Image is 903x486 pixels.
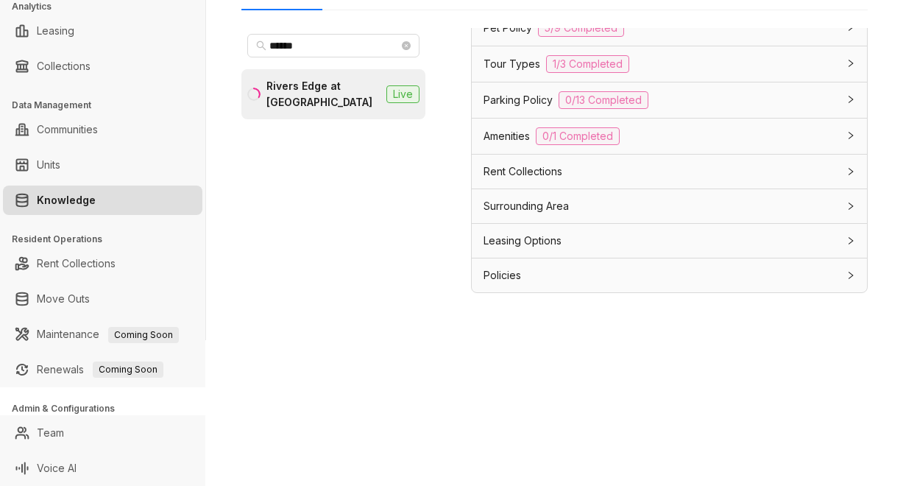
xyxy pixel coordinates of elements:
li: Communities [3,115,202,144]
span: collapsed [846,95,855,104]
span: Amenities [484,128,530,144]
span: close-circle [402,41,411,50]
li: Voice AI [3,454,202,483]
a: Rent Collections [37,249,116,278]
span: Coming Soon [108,327,179,343]
h3: Admin & Configurations [12,402,205,415]
div: Surrounding Area [472,189,867,223]
span: collapsed [846,271,855,280]
span: 5/9 Completed [538,19,624,37]
a: Knowledge [37,186,96,215]
span: Parking Policy [484,92,553,108]
span: search [256,40,266,51]
div: Policies [472,258,867,292]
span: Leasing Options [484,233,562,249]
li: Renewals [3,355,202,384]
a: Team [37,418,64,448]
li: Maintenance [3,320,202,349]
li: Rent Collections [3,249,202,278]
span: Policies [484,267,521,283]
li: Leasing [3,16,202,46]
h3: Data Management [12,99,205,112]
div: Tour Types1/3 Completed [472,46,867,82]
span: 1/3 Completed [546,55,629,73]
a: Communities [37,115,98,144]
span: Pet Policy [484,20,532,36]
a: Voice AI [37,454,77,483]
div: Leasing Options [472,224,867,258]
span: Live [386,85,419,103]
span: 0/1 Completed [536,127,620,145]
div: Rent Collections [472,155,867,189]
span: Rent Collections [484,163,562,180]
span: Coming Soon [93,362,163,378]
a: RenewalsComing Soon [37,355,163,384]
span: collapsed [846,167,855,176]
li: Units [3,150,202,180]
div: Pet Policy5/9 Completed [472,10,867,46]
span: collapsed [846,59,855,68]
a: Collections [37,52,91,81]
span: 0/13 Completed [559,91,648,109]
li: Move Outs [3,284,202,314]
a: Leasing [37,16,74,46]
div: Parking Policy0/13 Completed [472,82,867,118]
li: Knowledge [3,186,202,215]
a: Units [37,150,60,180]
div: Amenities0/1 Completed [472,119,867,154]
h3: Resident Operations [12,233,205,246]
span: collapsed [846,202,855,211]
div: Rivers Edge at [GEOGRAPHIC_DATA] [266,78,380,110]
li: Team [3,418,202,448]
li: Collections [3,52,202,81]
span: Tour Types [484,56,540,72]
span: Surrounding Area [484,198,569,214]
span: collapsed [846,131,855,140]
span: collapsed [846,236,855,245]
a: Move Outs [37,284,90,314]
